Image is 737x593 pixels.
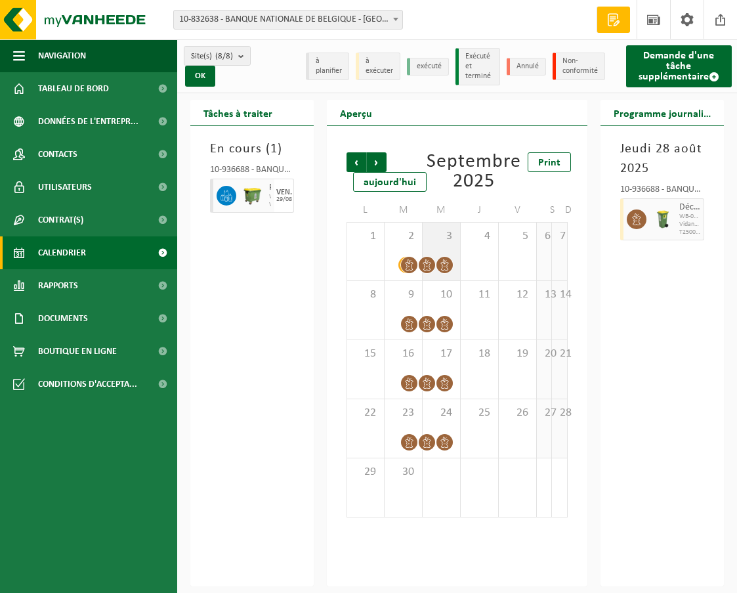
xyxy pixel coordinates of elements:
[210,165,294,179] div: 10-936688 - BANQUE NATIONALE ZELLIK - ZELLIK
[620,185,704,198] div: 10-936688 - BANQUE NATIONALE ZELLIK - ZELLIK
[505,229,530,244] span: 5
[215,52,233,60] count: (8/8)
[543,229,546,244] span: 6
[38,269,78,302] span: Rapports
[269,193,271,201] span: WB-1100-HP PMC (plastique, métal, carton boisson) (industrie
[558,406,561,420] span: 28
[679,213,700,221] span: WB-0140-HP déchet alimentaire, contenant des produits d'orig
[173,10,403,30] span: 10-832638 - BANQUE NATIONALE DE BELGIQUE - BRUXELLES
[347,152,366,172] span: Précédent
[391,406,415,420] span: 23
[505,288,530,302] span: 12
[327,100,385,125] h2: Aperçu
[38,171,92,204] span: Utilisateurs
[347,198,385,222] td: L
[269,201,271,209] span: Vidange sur demande - passage dans une tournée fixe
[423,198,461,222] td: M
[558,229,561,244] span: 7
[354,288,377,302] span: 8
[391,288,415,302] span: 9
[38,105,138,138] span: Données de l'entrepr...
[467,288,492,302] span: 11
[38,138,77,171] span: Contacts
[679,202,700,213] span: Déchet alimentaire, contenant des produits d'origine animale, non emballé, catégorie 3
[507,58,546,76] li: Annulé
[38,302,88,335] span: Documents
[210,139,294,159] h3: En cours ( )
[620,139,704,179] h3: Jeudi 28 août 2025
[354,406,377,420] span: 22
[538,158,560,168] span: Print
[427,152,521,192] div: Septembre 2025
[543,288,546,302] span: 13
[558,347,561,361] span: 21
[600,100,724,125] h2: Programme journalier
[391,229,415,244] span: 2
[429,347,453,361] span: 17
[553,53,605,80] li: Non-conformité
[653,209,673,229] img: WB-0140-HPE-GN-50
[185,66,215,87] button: OK
[354,229,377,244] span: 1
[38,72,109,105] span: Tableau de bord
[38,236,86,269] span: Calendrier
[385,198,423,222] td: M
[356,53,400,80] li: à exécuter
[467,406,492,420] span: 25
[190,100,285,125] h2: Tâches à traiter
[543,406,546,420] span: 27
[38,368,137,401] span: Conditions d'accepta...
[276,196,292,203] div: 29/08
[391,465,415,479] span: 30
[276,188,292,196] div: VEN.
[505,347,530,361] span: 19
[679,229,700,236] span: T250002512321
[184,46,251,66] button: Site(s)(8/8)
[38,335,117,368] span: Boutique en ligne
[429,288,453,302] span: 10
[429,229,453,244] span: 3
[505,406,530,420] span: 26
[353,172,427,192] div: aujourd'hui
[467,347,492,361] span: 18
[467,229,492,244] span: 4
[191,47,233,66] span: Site(s)
[537,198,553,222] td: S
[558,288,561,302] span: 14
[269,183,271,193] span: PMC (plastique, métal, carton boisson) (industriel)
[243,186,263,206] img: WB-1100-HPE-GN-50
[455,48,500,85] li: Exécuté et terminé
[528,152,571,172] a: Print
[679,221,700,229] span: Vidange sur demande - jour préféré par client
[626,45,732,87] a: Demande d'une tâche supplémentaire
[552,198,568,222] td: D
[391,347,415,361] span: 16
[543,347,546,361] span: 20
[367,152,387,172] span: Suivant
[407,58,449,76] li: exécuté
[306,53,349,80] li: à planifier
[38,39,86,72] span: Navigation
[429,406,453,420] span: 24
[174,11,402,29] span: 10-832638 - BANQUE NATIONALE DE BELGIQUE - BRUXELLES
[499,198,537,222] td: V
[38,204,83,236] span: Contrat(s)
[270,143,278,156] span: 1
[461,198,499,222] td: J
[354,465,377,479] span: 29
[354,347,377,361] span: 15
